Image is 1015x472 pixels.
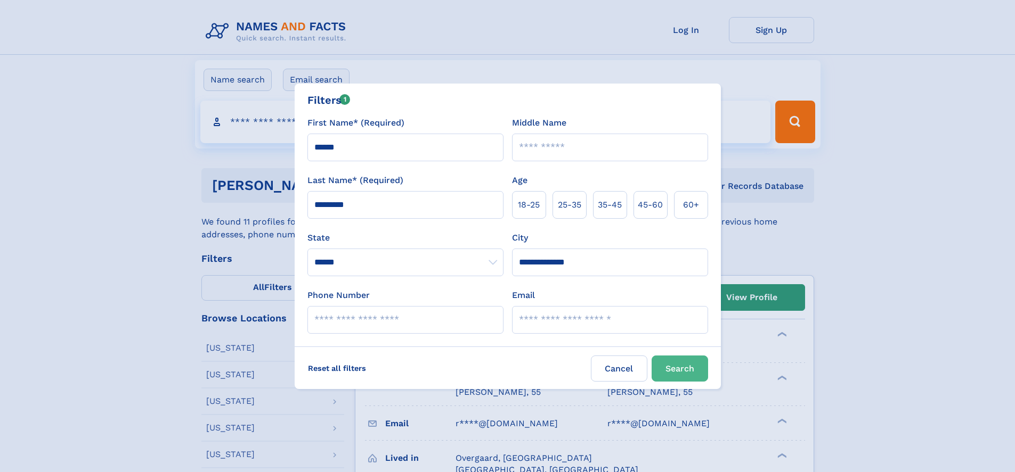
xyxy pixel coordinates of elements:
[307,92,351,108] div: Filters
[598,198,622,211] span: 35‑45
[307,117,404,129] label: First Name* (Required)
[512,117,566,129] label: Middle Name
[652,355,708,382] button: Search
[512,289,535,302] label: Email
[683,198,699,211] span: 60+
[638,198,663,211] span: 45‑60
[518,198,540,211] span: 18‑25
[307,231,504,244] label: State
[512,174,527,187] label: Age
[512,231,528,244] label: City
[301,355,373,381] label: Reset all filters
[307,289,370,302] label: Phone Number
[307,174,403,187] label: Last Name* (Required)
[558,198,581,211] span: 25‑35
[591,355,647,382] label: Cancel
